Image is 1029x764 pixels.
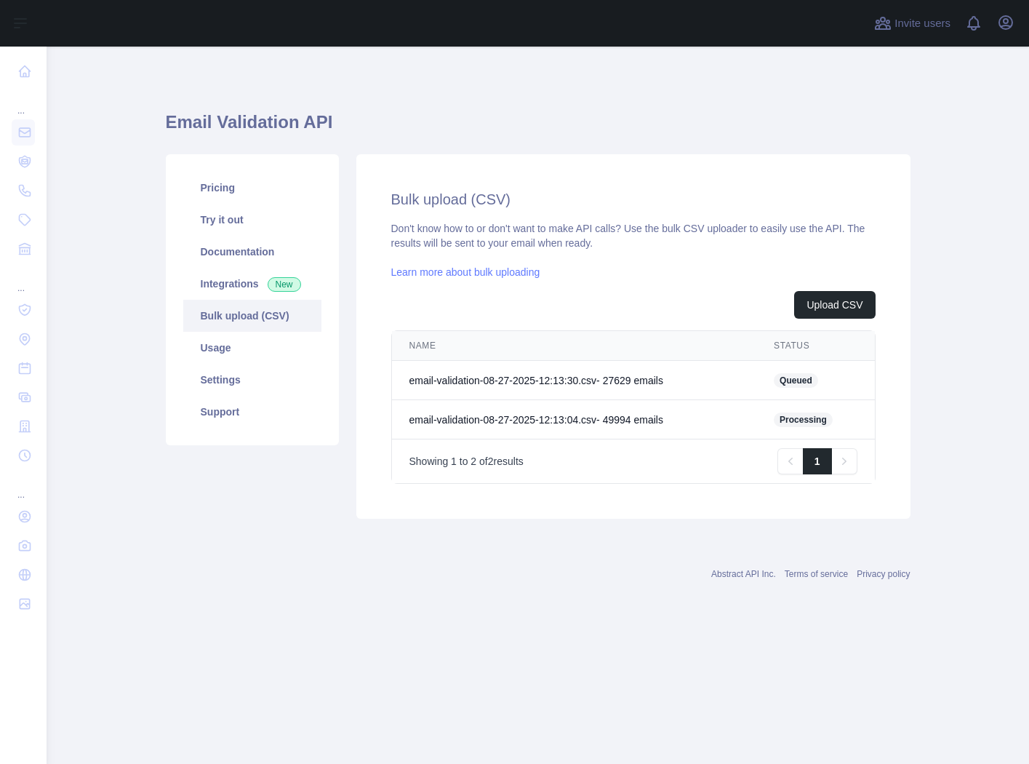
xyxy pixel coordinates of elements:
h1: Email Validation API [166,111,910,146]
a: 1 [803,448,832,474]
span: 2 [471,455,476,467]
div: ... [12,87,35,116]
td: email-validation-08-27-2025-12:13:30.csv - 27629 email s [392,361,757,400]
a: Integrations New [183,268,321,300]
div: ... [12,265,35,294]
span: 1 [451,455,457,467]
a: Try it out [183,204,321,236]
span: Invite users [894,15,950,32]
td: email-validation-08-27-2025-12:13:04.csv - 49994 email s [392,400,757,439]
nav: Pagination [777,448,857,474]
span: Processing [774,413,833,427]
div: Don't know how to or don't want to make API calls? Use the bulk CSV uploader to easily use the AP... [391,221,876,484]
span: Queued [774,373,818,388]
div: ... [12,471,35,501]
a: Abstract API Inc. [711,569,776,579]
th: STATUS [756,331,874,361]
span: 2 [488,455,494,467]
button: Upload CSV [794,291,875,319]
a: Terms of service [785,569,848,579]
h2: Bulk upload (CSV) [391,189,876,210]
a: Support [183,396,321,428]
th: NAME [392,331,757,361]
a: Documentation [183,236,321,268]
a: Usage [183,332,321,364]
a: Pricing [183,172,321,204]
a: Learn more about bulk uploading [391,266,540,278]
a: Privacy policy [857,569,910,579]
button: Invite users [871,12,953,35]
p: Showing to of results [409,454,524,469]
a: Bulk upload (CSV) [183,300,321,332]
span: New [268,277,301,292]
a: Settings [183,364,321,396]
